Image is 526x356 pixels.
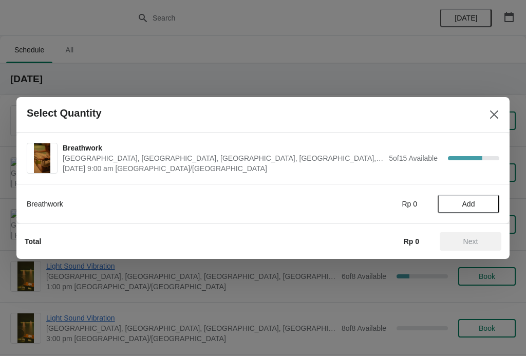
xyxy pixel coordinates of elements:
button: Close [485,105,503,124]
strong: Total [25,237,41,246]
div: Rp 0 [325,199,417,209]
div: Breathwork [27,199,304,209]
img: Breathwork | Potato Head Suites & Studios, Jalan Petitenget, Seminyak, Badung Regency, Bali, Indo... [34,143,51,173]
strong: Rp 0 [404,237,419,246]
span: [GEOGRAPHIC_DATA], [GEOGRAPHIC_DATA], [GEOGRAPHIC_DATA], [GEOGRAPHIC_DATA], [GEOGRAPHIC_DATA] [63,153,384,163]
span: Breathwork [63,143,384,153]
button: Add [438,195,499,213]
span: 5 of 15 Available [389,154,438,162]
span: Add [462,200,475,208]
span: [DATE] 9:00 am [GEOGRAPHIC_DATA]/[GEOGRAPHIC_DATA] [63,163,384,174]
h2: Select Quantity [27,107,102,119]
